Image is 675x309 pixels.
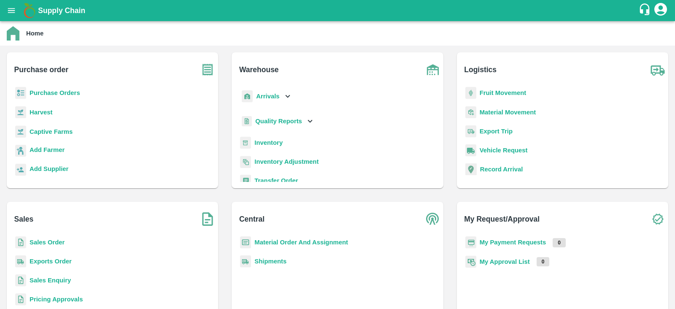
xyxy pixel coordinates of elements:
a: Material Movement [480,109,536,116]
a: Add Farmer [30,145,65,157]
a: Record Arrival [480,166,523,173]
b: Supply Chain [38,6,85,15]
button: open drawer [2,1,21,20]
div: account of current user [653,2,668,19]
a: Exports Order [30,258,72,265]
img: whInventory [240,137,251,149]
img: material [465,106,476,119]
img: sales [15,293,26,306]
a: My Payment Requests [480,239,546,246]
img: check [647,209,668,230]
b: Warehouse [239,64,279,76]
img: home [7,26,19,41]
div: Arrivals [240,87,292,106]
a: My Approval List [480,258,530,265]
a: Harvest [30,109,52,116]
img: soSales [197,209,218,230]
a: Add Supplier [30,164,68,176]
img: shipments [15,255,26,268]
b: Central [239,213,265,225]
img: farmer [15,145,26,157]
img: central [422,209,443,230]
b: Add Supplier [30,165,68,172]
img: purchase [197,59,218,80]
img: sales [15,274,26,287]
img: qualityReport [242,116,252,127]
img: payment [465,236,476,249]
img: fruit [465,87,476,99]
a: Sales Order [30,239,65,246]
img: supplier [15,164,26,176]
a: Purchase Orders [30,89,80,96]
a: Shipments [254,258,286,265]
a: Pricing Approvals [30,296,83,303]
img: truck [647,59,668,80]
img: inventory [240,156,251,168]
a: Inventory [254,139,283,146]
img: harvest [15,106,26,119]
img: delivery [465,125,476,138]
b: Sales [14,213,34,225]
a: Export Trip [480,128,513,135]
a: Transfer Order [254,177,298,184]
div: Quality Reports [240,113,315,130]
a: Material Order And Assignment [254,239,348,246]
b: Add Farmer [30,146,65,153]
img: shipments [240,255,251,268]
img: centralMaterial [240,236,251,249]
a: Captive Farms [30,128,73,135]
a: Supply Chain [38,5,638,16]
img: harvest [15,125,26,138]
a: Fruit Movement [480,89,526,96]
b: My Request/Approval [464,213,540,225]
img: whArrival [242,90,253,103]
div: customer-support [638,3,653,18]
b: Purchase order [14,64,68,76]
img: warehouse [422,59,443,80]
img: logo [21,2,38,19]
img: vehicle [465,144,476,157]
p: 0 [537,257,550,266]
b: Arrivals [256,93,279,100]
a: Sales Enquiry [30,277,71,284]
a: Inventory Adjustment [254,158,319,165]
b: Quality Reports [255,118,302,125]
a: Vehicle Request [480,147,528,154]
img: whTransfer [240,175,251,187]
img: sales [15,236,26,249]
img: recordArrival [465,163,477,175]
b: Logistics [464,64,497,76]
img: approval [465,255,476,268]
img: reciept [15,87,26,99]
b: Home [26,30,43,37]
p: 0 [553,238,566,247]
